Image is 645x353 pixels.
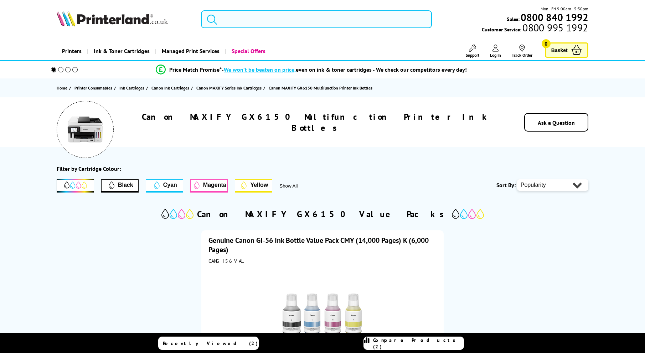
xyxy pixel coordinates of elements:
h1: Canon MAXIFY GX6150 Multifunction Printer Ink Bottles [135,111,497,133]
a: Compare Products (2) [363,337,464,350]
span: Support [466,52,479,58]
a: Printers [57,42,87,60]
button: Cyan [146,179,183,193]
span: Ink & Toner Cartridges [94,42,150,60]
span: Canon MAXIFY GX6150 Multifunction Printer Ink Bottles [269,85,372,91]
span: Customer Service: [482,24,588,33]
span: Cyan [163,182,177,188]
a: Log In [490,45,501,58]
span: Mon - Fri 9:00am - 5:30pm [541,5,588,12]
span: 0 [542,39,551,48]
h2: Canon MAXIFY GX6150 Value Packs [197,209,448,220]
span: Sort By: [496,181,516,189]
img: Canon MAXIFY GX6150 Multifunction Printer Ink Bottles [67,112,103,147]
span: Price Match Promise* [169,66,222,73]
a: Recently Viewed (2) [158,337,259,350]
button: Show All [279,183,317,189]
span: 0800 995 1992 [521,24,588,31]
div: CANGI56VAL [208,258,437,264]
span: Canon Ink Cartridges [151,84,189,92]
span: Basket [551,45,568,55]
button: Yellow [235,179,272,193]
span: Canon MAXIFY Series Ink Cartridges [196,84,262,92]
div: - even on ink & toner cartridges - We check our competitors every day! [222,66,467,73]
a: Special Offers [225,42,271,60]
a: Home [57,84,69,92]
img: Printerland Logo [57,11,168,26]
a: Support [466,45,479,58]
li: modal_Promise [41,63,582,76]
div: Filter by Cartridge Colour: [57,165,121,172]
a: Ink Cartridges [119,84,146,92]
a: Genuine Canon GI-56 Ink Bottle Value Pack CMY (14,000 Pages) K (6,000 Pages) [208,236,429,254]
a: Track Order [512,45,532,58]
span: Printer Consumables [74,84,112,92]
a: Canon Ink Cartridges [151,84,191,92]
span: Log In [490,52,501,58]
span: Ink Cartridges [119,84,144,92]
span: We won’t be beaten on price, [224,66,296,73]
a: Managed Print Services [155,42,225,60]
a: Ask a Question [538,119,575,126]
span: Yellow [250,182,268,188]
a: Printerland Logo [57,11,192,28]
a: Printer Consumables [74,84,114,92]
span: Compare Products (2) [373,337,464,350]
a: 0800 840 1992 [520,14,588,21]
a: Canon MAXIFY Series Ink Cartridges [196,84,263,92]
a: Ink & Toner Cartridges [87,42,155,60]
span: Black [118,182,133,188]
span: Magenta [203,182,226,188]
b: 0800 840 1992 [521,11,588,24]
a: Basket 0 [545,42,588,58]
button: Magenta [190,179,228,193]
span: Recently Viewed (2) [163,340,258,347]
span: Sales: [507,16,520,22]
button: Filter by Black [101,179,139,193]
